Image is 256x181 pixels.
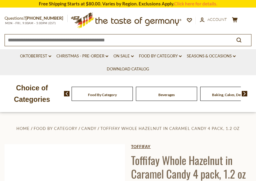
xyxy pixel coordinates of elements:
[25,15,63,21] a: [PHONE_NUMBER]
[88,92,117,97] a: Food By Category
[81,126,96,131] a: Candy
[100,126,240,131] a: Toffifay Whole Hazelnut in Caramel Candy 4 pack, 1.2 oz
[212,92,250,97] a: Baking, Cakes, Desserts
[158,92,175,97] a: Beverages
[64,91,70,96] img: previous arrow
[187,53,236,60] a: Seasons & Occasions
[5,15,68,22] p: Questions?
[56,53,108,60] a: Christmas - PRE-ORDER
[174,1,217,6] a: Click here for details.
[34,126,77,131] a: Food By Category
[16,126,30,131] a: Home
[113,53,134,60] a: On Sale
[20,53,51,60] a: Oktoberfest
[131,144,251,149] a: Toffifay
[107,66,149,73] a: Download Catalog
[200,16,227,23] a: Account
[242,91,248,96] img: next arrow
[139,53,182,60] a: Food By Category
[207,17,227,22] span: Account
[5,21,56,25] span: MON - FRI, 9:00AM - 5:00PM (EST)
[131,153,251,180] h1: Toffifay Whole Hazelnut in Caramel Candy 4 pack, 1.2 oz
